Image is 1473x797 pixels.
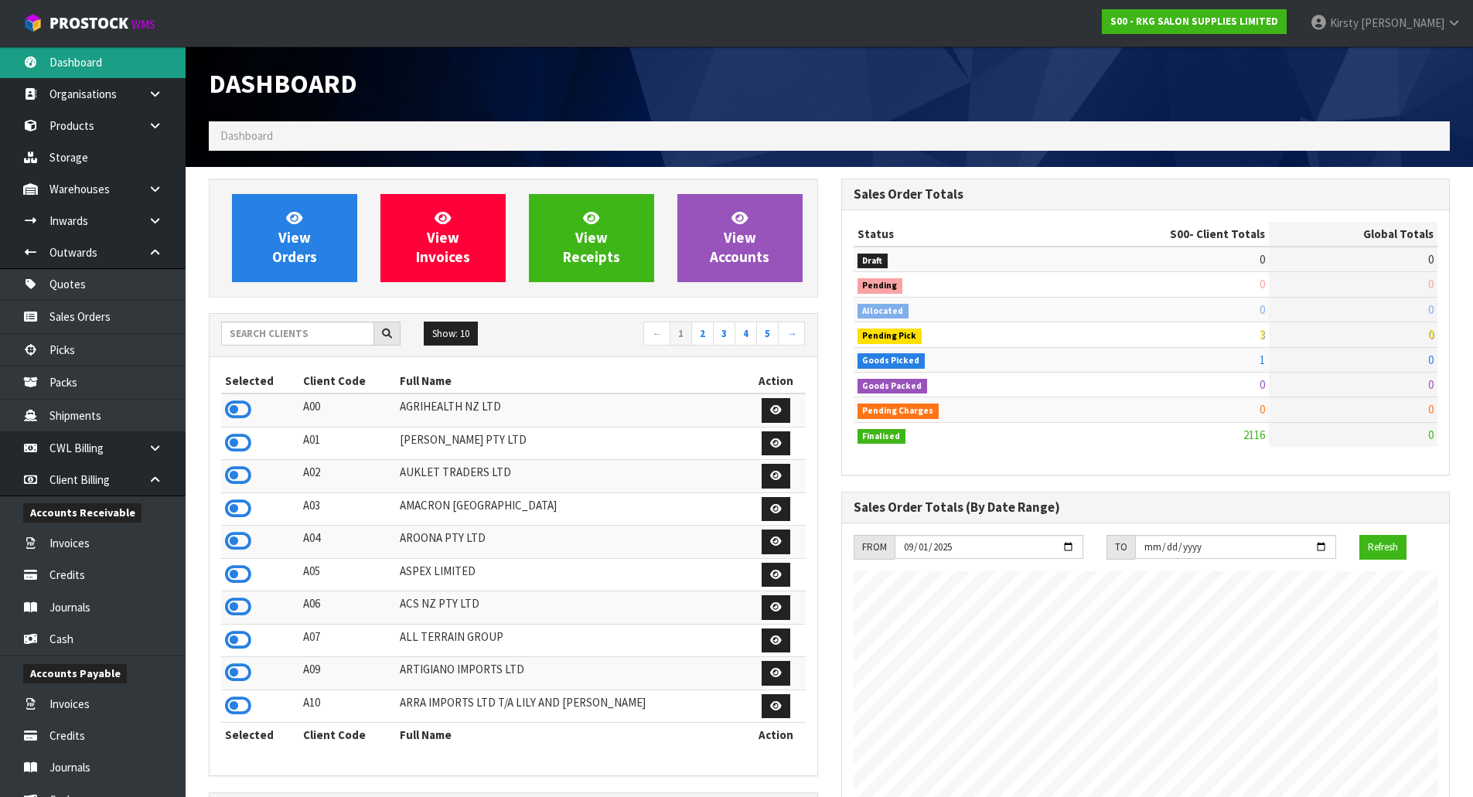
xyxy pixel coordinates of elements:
[299,369,397,393] th: Client Code
[299,492,397,526] td: A03
[643,322,670,346] a: ←
[299,558,397,591] td: A05
[396,492,746,526] td: AMACRON [GEOGRAPHIC_DATA]
[396,657,746,690] td: ARTIGIANO IMPORTS LTD
[1170,226,1189,241] span: S00
[858,304,909,319] span: Allocated
[670,322,692,346] a: 1
[1260,302,1265,317] span: 0
[396,558,746,591] td: ASPEX LIMITED
[23,664,127,683] span: Accounts Payable
[1428,252,1434,267] span: 0
[858,429,906,444] span: Finalised
[1428,427,1434,442] span: 0
[1260,252,1265,267] span: 0
[396,690,746,723] td: ARRA IMPORTS LTD T/A LILY AND [PERSON_NAME]
[747,723,806,748] th: Action
[1428,302,1434,317] span: 0
[1359,535,1407,560] button: Refresh
[299,591,397,625] td: A06
[858,404,939,419] span: Pending Charges
[1106,535,1135,560] div: TO
[1428,277,1434,291] span: 0
[854,187,1438,202] h3: Sales Order Totals
[1330,15,1359,30] span: Kirsty
[23,503,142,523] span: Accounts Receivable
[299,723,397,748] th: Client Code
[396,591,746,625] td: ACS NZ PTY LTD
[563,209,620,267] span: View Receipts
[299,624,397,657] td: A07
[1260,402,1265,417] span: 0
[232,194,357,282] a: ViewOrders
[858,278,903,294] span: Pending
[1428,377,1434,392] span: 0
[396,624,746,657] td: ALL TERRAIN GROUP
[854,500,1438,515] h3: Sales Order Totals (By Date Range)
[396,723,746,748] th: Full Name
[396,369,746,393] th: Full Name
[858,254,888,269] span: Draft
[221,322,374,346] input: Search clients
[677,194,803,282] a: ViewAccounts
[299,427,397,460] td: A01
[416,209,470,267] span: View Invoices
[756,322,779,346] a: 5
[1110,15,1278,28] strong: S00 - RKG SALON SUPPLIES LIMITED
[299,526,397,559] td: A04
[23,13,43,32] img: cube-alt.png
[735,322,757,346] a: 4
[220,128,273,143] span: Dashboard
[1260,327,1265,342] span: 3
[299,657,397,690] td: A09
[1428,353,1434,367] span: 0
[396,460,746,493] td: AUKLET TRADERS LTD
[1269,222,1437,247] th: Global Totals
[778,322,805,346] a: →
[747,369,806,393] th: Action
[1260,353,1265,367] span: 1
[396,393,746,427] td: AGRIHEALTH NZ LTD
[1046,222,1269,247] th: - Client Totals
[1361,15,1444,30] span: [PERSON_NAME]
[221,369,299,393] th: Selected
[299,690,397,723] td: A10
[1102,9,1287,34] a: S00 - RKG SALON SUPPLIES LIMITED
[299,393,397,427] td: A00
[1243,427,1265,442] span: 2116
[396,427,746,460] td: [PERSON_NAME] PTY LTD
[272,209,317,267] span: View Orders
[1260,377,1265,392] span: 0
[529,194,654,282] a: ViewReceipts
[396,526,746,559] td: AROONA PTY LTD
[380,194,506,282] a: ViewInvoices
[525,322,806,349] nav: Page navigation
[299,460,397,493] td: A02
[49,13,128,33] span: ProStock
[1428,402,1434,417] span: 0
[854,535,895,560] div: FROM
[713,322,735,346] a: 3
[710,209,769,267] span: View Accounts
[131,17,155,32] small: WMS
[1428,327,1434,342] span: 0
[221,723,299,748] th: Selected
[209,67,357,100] span: Dashboard
[858,329,922,344] span: Pending Pick
[854,222,1047,247] th: Status
[858,379,928,394] span: Goods Packed
[424,322,478,346] button: Show: 10
[858,353,926,369] span: Goods Picked
[691,322,714,346] a: 2
[1260,277,1265,291] span: 0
